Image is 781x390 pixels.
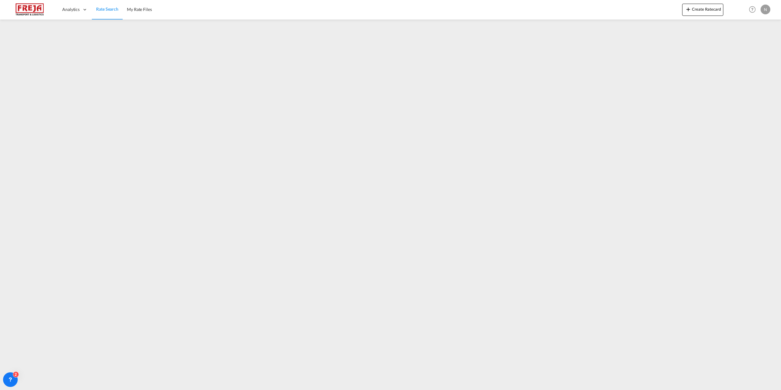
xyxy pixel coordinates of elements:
[747,4,758,15] span: Help
[685,5,692,13] md-icon: icon-plus 400-fg
[747,4,761,15] div: Help
[761,5,770,14] div: N
[127,7,152,12] span: My Rate Files
[682,4,723,16] button: icon-plus 400-fgCreate Ratecard
[62,6,80,13] span: Analytics
[96,6,118,12] span: Rate Search
[9,3,50,16] img: 586607c025bf11f083711d99603023e7.png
